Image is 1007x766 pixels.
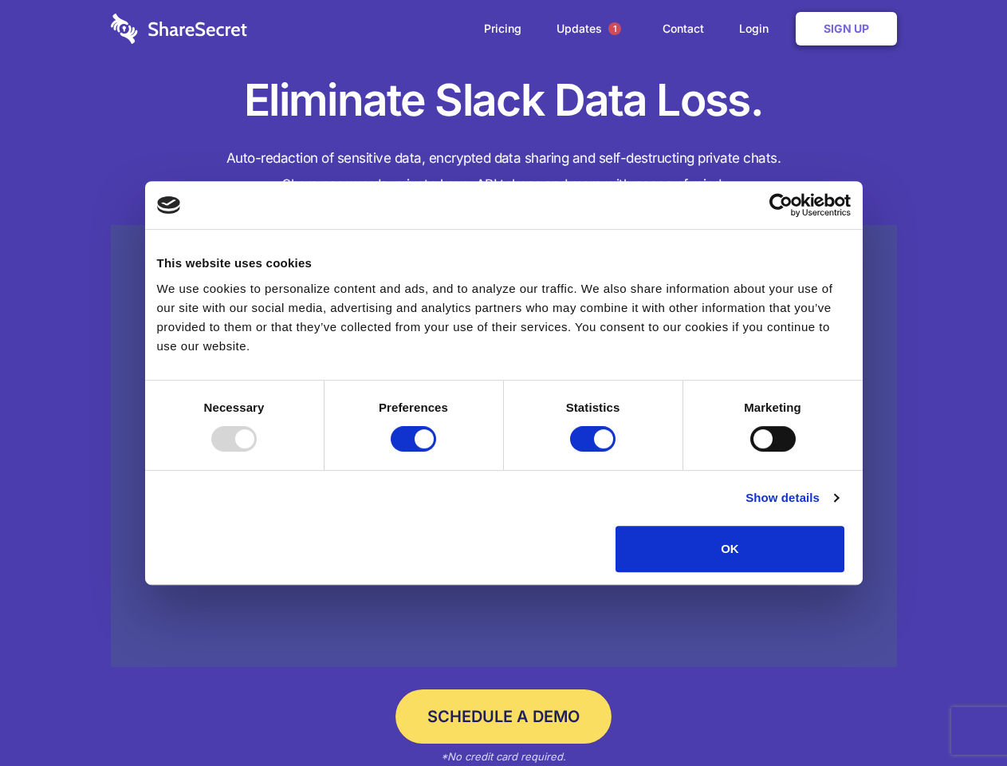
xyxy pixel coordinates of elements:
button: OK [616,526,844,572]
h1: Eliminate Slack Data Loss. [111,72,897,129]
strong: Marketing [744,401,801,414]
img: logo [157,196,181,214]
a: Schedule a Demo [395,689,612,744]
a: Login [723,4,793,53]
strong: Preferences [379,401,448,414]
div: This website uses cookies [157,254,851,273]
a: Wistia video thumbnail [111,225,897,668]
img: logo-wordmark-white-trans-d4663122ce5f474addd5e946df7df03e33cb6a1c49d2221995e7729f52c070b2.svg [111,14,247,44]
strong: Statistics [566,401,620,414]
a: Pricing [468,4,537,53]
a: Contact [647,4,720,53]
h4: Auto-redaction of sensitive data, encrypted data sharing and self-destructing private chats. Shar... [111,145,897,198]
span: 1 [608,22,621,35]
a: Show details [745,488,838,507]
a: Usercentrics Cookiebot - opens in a new window [711,193,851,217]
a: Sign Up [796,12,897,45]
em: *No credit card required. [441,750,566,763]
div: We use cookies to personalize content and ads, and to analyze our traffic. We also share informat... [157,279,851,356]
strong: Necessary [204,401,265,414]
